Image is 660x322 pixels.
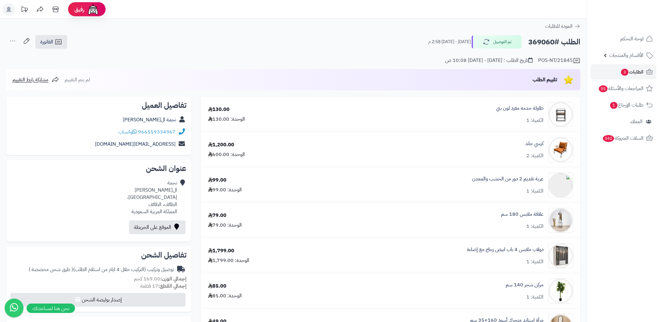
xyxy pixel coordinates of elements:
small: 169.00 كجم [134,275,186,283]
span: الطلبات [620,68,643,76]
div: توصيل وتركيب (التركيب خلال 4 ايام من استلام الطلب) [29,266,174,273]
span: 1 [610,102,618,109]
a: [EMAIL_ADDRESS][DOMAIN_NAME] [95,140,176,148]
div: الكمية: 2 [526,152,543,159]
a: واتساب [118,128,137,136]
a: السلات المتروكة342 [591,131,656,146]
span: 3 [621,69,628,76]
span: 55 [599,85,608,92]
button: إصدار بوليصة الشحن [10,293,186,307]
a: لوحة التحكم [591,31,656,46]
small: [DATE] - [DATE] 2:58 م [428,39,471,45]
span: الأقسام والمنتجات [609,51,643,60]
a: عربة تقديم 2 دور من الخشب والمعدن [472,175,543,183]
a: الفاتورة [35,35,67,49]
div: الكمية: 1 [526,258,543,265]
div: نجمة ال[PERSON_NAME] [GEOGRAPHIC_DATA]، الطائف، الطائف المملكة العربية السعودية [127,179,177,215]
div: تاريخ الطلب : [DATE] - [DATE] 10:08 ص [445,57,533,64]
h2: تفاصيل الشحن [11,251,186,259]
a: طاولة خدمه مفرد لون بني [496,105,543,112]
span: لم يتم التقييم [65,76,90,83]
a: المراجعات والأسئلة55 [591,81,656,96]
a: تحديثات المنصة [17,3,32,17]
img: ai-face.png [87,3,99,16]
small: 17 قطعة [140,282,186,290]
a: 966559334967 [138,128,176,136]
img: 1750328813-1-90x90.jpg [548,279,573,304]
div: 1,200.00 [208,141,234,148]
strong: إجمالي الوزن: [160,275,186,283]
img: 1742133300-110103010020.1-90x90.jpg [548,243,573,268]
div: الوحدة: 99.00 [208,186,242,194]
div: الوحدة: 1,799.00 [208,257,249,264]
div: 85.00 [208,283,226,290]
button: تم التوصيل [472,35,522,48]
a: الموقع على الخريطة [129,220,186,234]
div: الكمية: 1 [526,223,543,230]
h2: الطلب #369060 [528,36,580,48]
span: ( طرق شحن مخصصة ) [29,266,73,273]
span: العملاء [630,117,643,126]
div: POS-NT/21845 [538,57,580,64]
span: مشاركة رابط التقييم [12,76,48,83]
div: 79.00 [208,212,226,219]
div: 99.00 [208,177,226,184]
h2: تفاصيل العميل [11,102,186,109]
img: 1747815779-110107010070-90x90.jpg [548,208,573,233]
span: العودة للطلبات [545,23,573,30]
span: السلات المتروكة [602,134,643,143]
span: لوحة التحكم [620,34,643,43]
a: كرسي جلد [525,140,543,147]
a: طلبات الإرجاع1 [591,98,656,113]
span: الفاتورة [40,38,53,46]
img: 1699353914-2-90x90.jpg [548,137,573,162]
img: 1741544801-1-90x90.jpg [548,173,573,198]
span: رفيق [74,6,84,13]
span: طلبات الإرجاع [609,101,643,109]
div: 1,799.00 [208,247,234,254]
div: الوحدة: 600.00 [208,151,245,158]
img: 1677315295-220603011321-90x90.png [548,102,573,127]
div: الكمية: 1 [526,188,543,195]
a: الطلبات3 [591,64,656,79]
a: العودة للطلبات [545,23,580,30]
div: 130.00 [208,106,230,113]
a: نجمة ال[PERSON_NAME] [123,116,176,123]
a: مشاركة رابط التقييم [12,76,59,83]
div: الوحدة: 130.00 [208,116,245,123]
div: الوحدة: 85.00 [208,292,242,299]
div: الوحدة: 79.00 [208,222,242,229]
span: المراجعات والأسئلة [598,84,643,93]
a: العملاء [591,114,656,129]
div: الكمية: 1 [526,117,543,124]
strong: إجمالي القطع: [158,282,186,290]
a: علاقة ملابس 180 سم [501,211,543,218]
h2: عنوان الشحن [11,165,186,172]
a: دولاب ملابس 4 باب ابيض زجاج مع إضاءة [467,246,543,253]
span: 342 [603,135,614,142]
div: الكمية: 1 [526,294,543,301]
a: مركن شجر 140 سم [506,281,543,289]
img: logo-2.png [618,18,654,31]
span: تقييم الطلب [533,76,557,83]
